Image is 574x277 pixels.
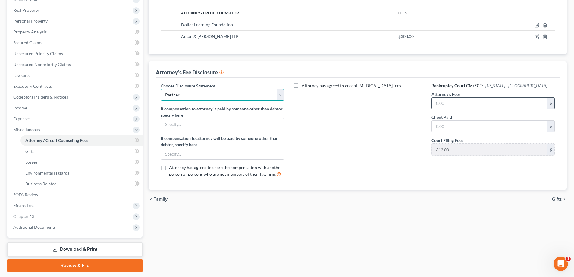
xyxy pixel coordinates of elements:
input: 0.00 [432,144,547,155]
span: Acton & [PERSON_NAME] LLP [181,34,239,39]
span: Income [13,105,27,110]
input: Specify... [161,148,284,159]
label: If compensation to attorney will be paid by someone other than debtor, specify here [161,135,284,148]
span: Dollar Learning Foundation [181,22,233,27]
a: Property Analysis [8,27,143,37]
span: Lawsuits [13,73,30,78]
span: Gifts [552,197,562,202]
span: [US_STATE] - [GEOGRAPHIC_DATA] [485,83,547,88]
span: SOFA Review [13,192,38,197]
span: Additional Documents [13,225,56,230]
label: Court Filing Fees [431,137,463,143]
a: Executory Contracts [8,81,143,92]
label: Attorney's Fees [431,91,460,97]
iframe: Intercom live chat [554,257,568,271]
span: Executory Contracts [13,83,52,89]
span: Family [153,197,168,202]
a: Unsecured Priority Claims [8,48,143,59]
span: Secured Claims [13,40,42,45]
a: SOFA Review [8,189,143,200]
input: 0.00 [432,121,547,132]
span: Codebtors Insiders & Notices [13,94,68,99]
span: Losses [25,159,37,165]
a: Business Related [20,178,143,189]
a: Download & Print [7,242,143,257]
button: chevron_left Family [149,197,168,202]
span: Attorney / Credit Counselor [181,11,239,15]
span: Unsecured Priority Claims [13,51,63,56]
label: Choose Disclosure Statement [161,83,215,89]
span: 1 [566,257,571,261]
a: Secured Claims [8,37,143,48]
span: Attorney has agreed to accept [MEDICAL_DATA] fees [302,83,401,88]
a: Attorney / Credit Counseling Fees [20,135,143,146]
span: Attorney has agreed to share the compensation with another person or persons who are not members ... [169,165,282,177]
span: Miscellaneous [13,127,40,132]
h6: Bankruptcy Court CM/ECF: [431,83,555,89]
span: Environmental Hazards [25,170,69,175]
i: chevron_right [562,197,567,202]
a: Unsecured Nonpriority Claims [8,59,143,70]
i: chevron_left [149,197,153,202]
a: Environmental Hazards [20,168,143,178]
span: Unsecured Nonpriority Claims [13,62,71,67]
a: Gifts [20,146,143,157]
a: Losses [20,157,143,168]
a: Lawsuits [8,70,143,81]
div: $ [547,144,554,155]
span: Attorney / Credit Counseling Fees [25,138,88,143]
span: Means Test [13,203,34,208]
span: $308.00 [398,34,414,39]
div: Attorney's Fee Disclosure [156,69,224,76]
input: 0.00 [432,98,547,109]
span: Chapter 13 [13,214,34,219]
span: Expenses [13,116,30,121]
span: Gifts [25,149,34,154]
div: $ [547,121,554,132]
button: Gifts chevron_right [552,197,567,202]
div: $ [547,98,554,109]
label: If compensation to attorney is paid by someone other than debtor, specify here [161,105,284,118]
a: Review & File [7,259,143,272]
span: Property Analysis [13,29,47,34]
label: Client Paid [431,114,452,120]
span: Real Property [13,8,39,13]
span: Personal Property [13,18,48,24]
span: Business Related [25,181,57,186]
input: Specify... [161,118,284,130]
span: Fees [398,11,407,15]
